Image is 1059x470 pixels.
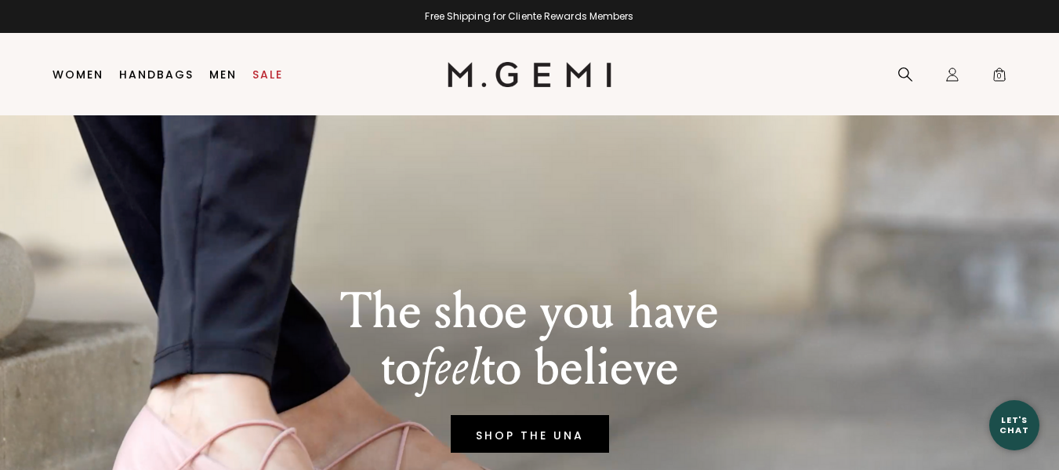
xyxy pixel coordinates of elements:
p: The shoe you have [340,283,719,340]
p: to to believe [340,340,719,396]
a: Handbags [119,68,194,81]
a: Women [53,68,103,81]
span: 0 [992,70,1007,86]
em: feel [421,337,481,398]
a: Sale [252,68,283,81]
a: SHOP THE UNA [451,415,609,453]
a: Men [209,68,237,81]
img: M.Gemi [448,62,611,87]
div: Let's Chat [989,415,1039,435]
